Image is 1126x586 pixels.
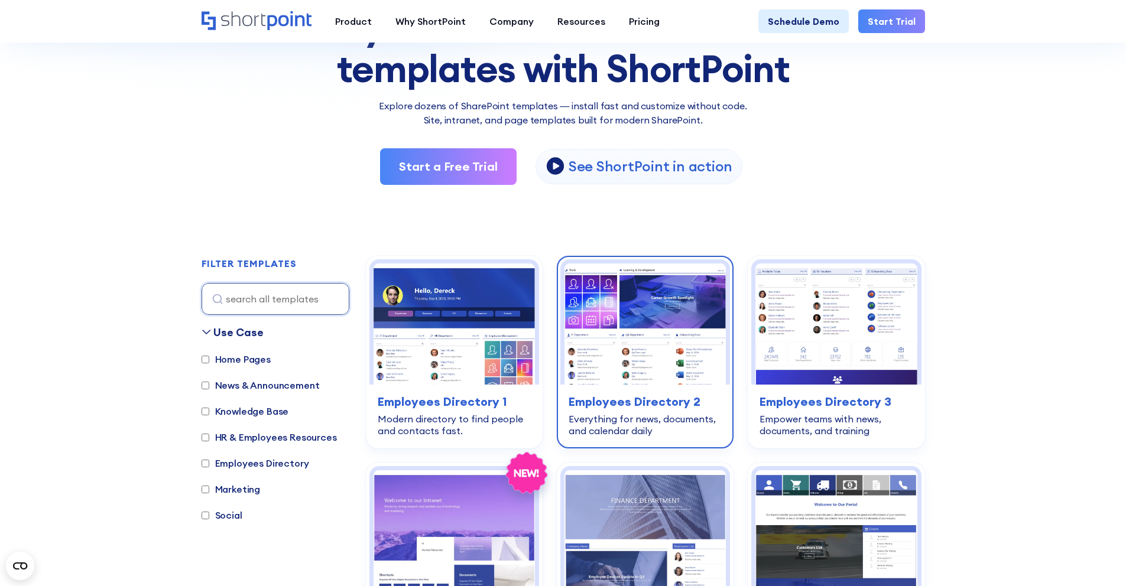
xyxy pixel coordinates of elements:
a: Why ShortPoint [384,9,478,33]
div: Why ShortPoint [395,14,466,28]
a: Start a Free Trial [380,148,517,185]
input: Social [202,512,209,519]
img: SharePoint employee directory template: Modern directory to find people and contacts fast | Short... [374,263,535,385]
a: Start Trial [858,9,925,33]
input: Marketing [202,486,209,493]
input: search all templates [202,283,349,315]
div: Everything for news, documents, and calendar daily [569,413,722,437]
a: Resources [546,9,617,33]
a: Schedule Demo [758,9,849,33]
h3: Employees Directory 3 [760,393,913,411]
div: Use Case [213,324,264,340]
h2: FILTER TEMPLATES [202,259,297,269]
h3: Employees Directory 2 [569,393,722,411]
label: Home Pages [202,352,271,366]
div: Product [335,14,372,28]
iframe: Chat Widget [913,449,1126,586]
a: Company [478,9,546,33]
input: News & Announcement [202,382,209,389]
img: SharePoint team site template: Empower teams with news, documents, and training | ShortPoint Temp... [755,263,917,385]
label: News & Announcement [202,378,320,392]
div: Pricing [629,14,660,28]
a: open lightbox [536,149,742,184]
a: Pricing [617,9,671,33]
div: Empower teams with news, documents, and training [760,413,913,437]
input: Home Pages [202,356,209,363]
img: SharePoint template team site: Everything for news, documents, and calendar daily | ShortPoint Te... [564,263,726,385]
input: Employees Directory [202,460,209,467]
label: HR & Employees Resources [202,430,337,444]
label: Social [202,508,242,522]
div: Modern directory to find people and contacts fast. [378,413,531,437]
label: Marketing [202,482,261,496]
label: Employees Directory [202,456,309,470]
a: Product [323,9,384,33]
div: Resources [557,14,605,28]
a: SharePoint employee directory template: Modern directory to find people and contacts fast | Short... [366,256,543,448]
p: See ShortPoint in action [569,157,732,175]
input: HR & Employees Resources [202,434,209,441]
a: SharePoint team site template: Empower teams with news, documents, and training | ShortPoint Temp... [748,256,924,448]
div: Company [489,14,534,28]
button: Open CMP widget [6,552,34,580]
h3: Employees Directory 1 [378,393,531,411]
label: Knowledge Base [202,404,289,418]
div: Fully customizable SharePoint templates with ShortPoint [202,6,925,89]
p: Explore dozens of SharePoint templates — install fast and customize without code. Site, intranet,... [202,99,925,127]
a: Home [202,11,311,31]
a: SharePoint template team site: Everything for news, documents, and calendar daily | ShortPoint Te... [557,256,734,448]
input: Knowledge Base [202,408,209,415]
